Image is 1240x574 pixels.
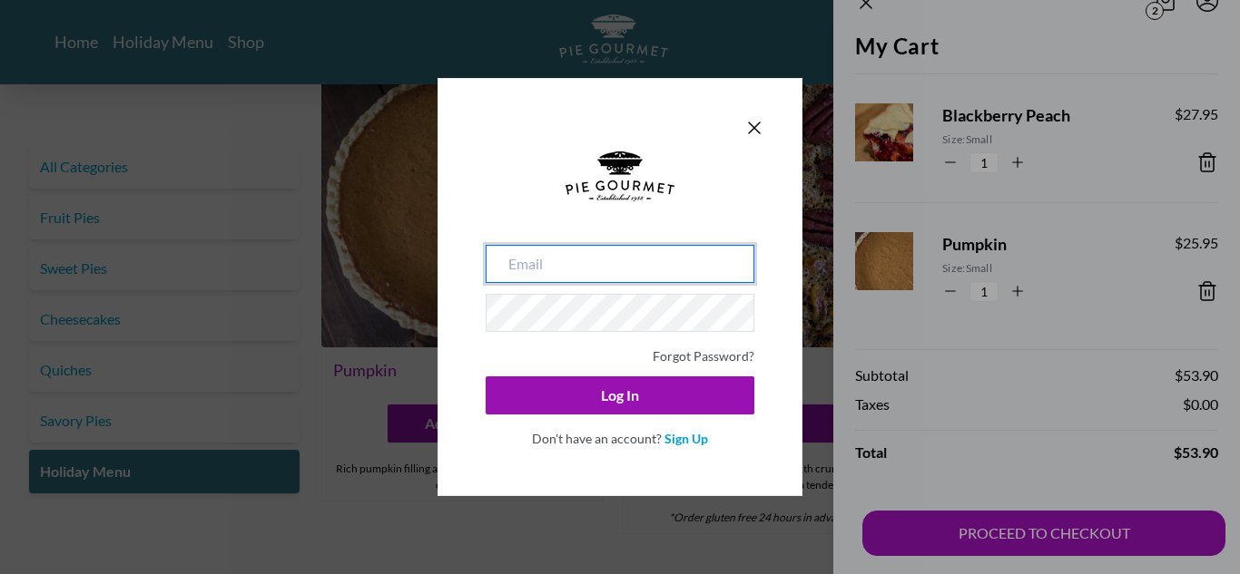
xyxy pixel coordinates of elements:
[664,431,708,446] a: Sign Up
[532,431,662,446] span: Don't have an account?
[743,117,765,139] button: Close panel
[486,376,754,414] button: Log In
[653,348,754,364] a: Forgot Password?
[486,245,754,283] input: Email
